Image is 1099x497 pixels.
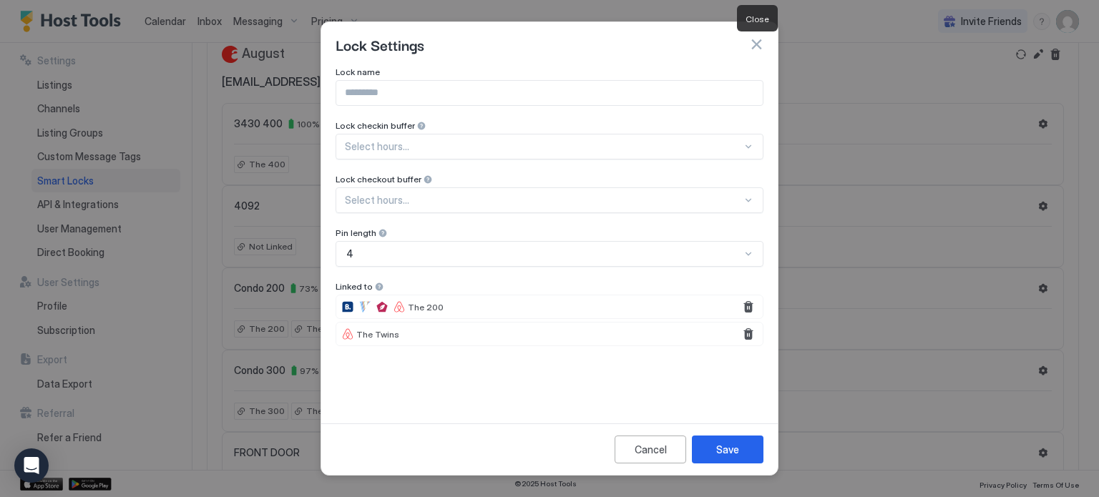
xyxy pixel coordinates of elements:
input: Input Field [336,81,763,105]
span: Lock checkin buffer [336,120,415,131]
span: The 200 [408,302,444,313]
span: Lock Settings [336,34,424,55]
div: Cancel [635,442,667,457]
span: Linked to [336,281,373,292]
span: Pin length [336,227,376,238]
button: Remove [740,298,757,315]
span: Lock checkout buffer [336,174,421,184]
button: Save [692,436,763,463]
div: Save [716,442,739,457]
span: 4 [346,247,353,260]
span: Close [746,14,769,24]
button: Remove [740,325,757,343]
span: Lock name [336,67,380,77]
div: Open Intercom Messenger [14,448,49,483]
button: Cancel [615,436,686,463]
span: The Twins [356,329,399,340]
